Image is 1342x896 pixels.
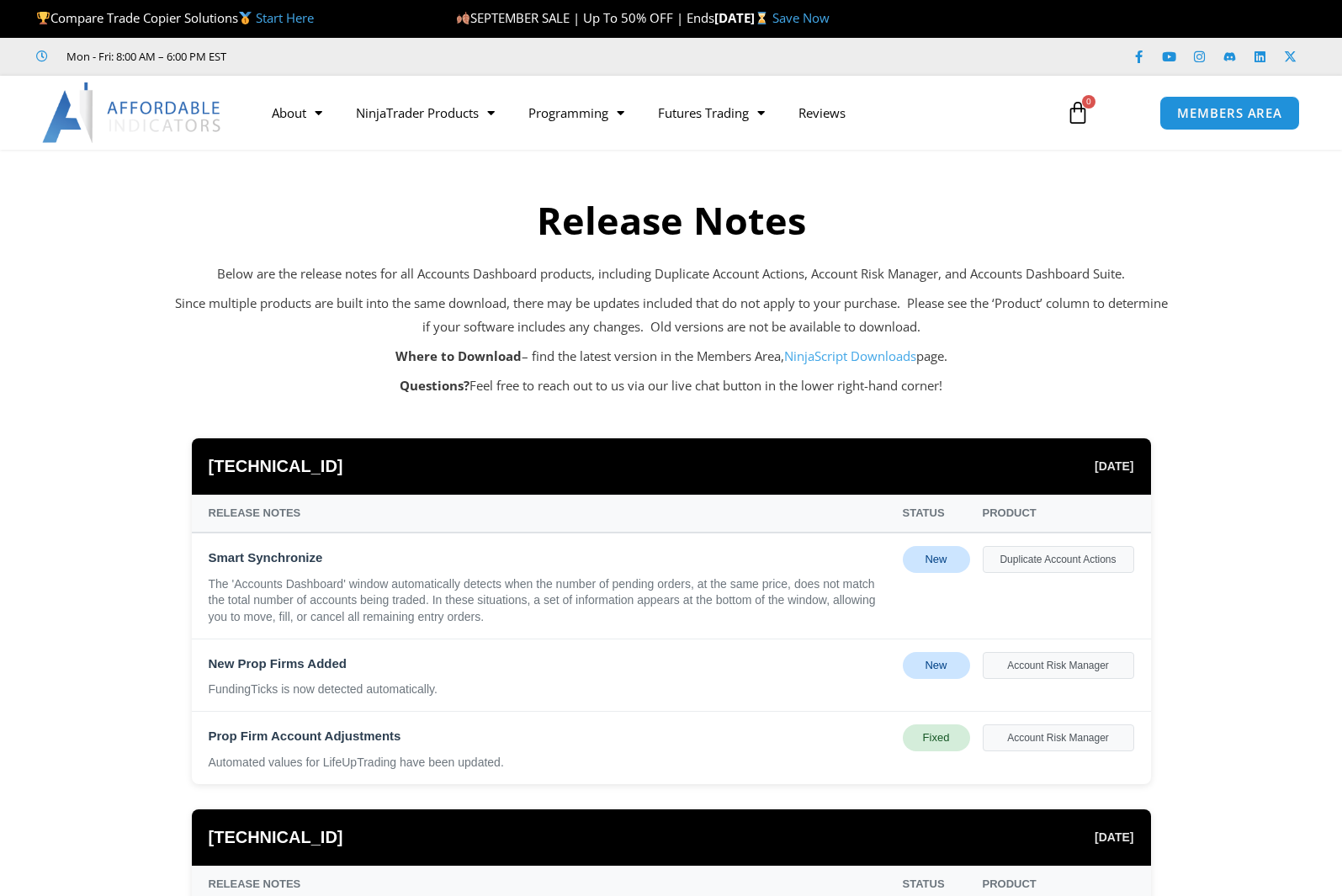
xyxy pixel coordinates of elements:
div: The 'Accounts Dashboard' window automatically detects when the number of pending orders, at the s... [209,576,890,626]
div: Account Risk Manager [983,652,1134,679]
div: Duplicate Account Actions [983,546,1134,573]
a: Start Here [256,9,314,26]
a: Programming [512,93,641,132]
a: Futures Trading [641,93,782,132]
span: Compare Trade Copier Solutions [36,9,314,26]
img: ⌛ [756,12,768,24]
span: [TECHNICAL_ID] [209,451,343,482]
p: Feel free to reach out to us via our live chat button in the lower right-hand corner! [175,374,1168,398]
div: Smart Synchronize [209,546,890,570]
div: Status [903,874,970,894]
div: Automated values for LifeUpTrading have been updated. [209,755,890,771]
div: Fixed [903,724,970,751]
iframe: Customer reviews powered by Trustpilot [250,48,502,65]
p: – find the latest version in the Members Area, page. [175,345,1168,368]
a: MEMBERS AREA [1159,96,1300,130]
span: SEPTEMBER SALE | Up To 50% OFF | Ends [456,9,714,26]
a: Save Now [772,9,830,26]
a: Reviews [782,93,862,132]
img: 🥇 [239,12,252,24]
div: Release Notes [209,874,890,894]
span: [DATE] [1095,455,1133,477]
a: About [255,93,339,132]
div: New [903,652,970,679]
div: Account Risk Manager [983,724,1134,751]
div: FundingTicks is now detected automatically. [209,681,890,698]
strong: Where to Download [395,347,522,364]
a: NinjaScript Downloads [784,347,916,364]
strong: Questions? [400,377,469,394]
div: Status [903,503,970,523]
div: Product [983,874,1134,894]
span: [TECHNICAL_ID] [209,822,343,853]
img: 🍂 [457,12,469,24]
div: Prop Firm Account Adjustments [209,724,890,748]
a: 0 [1041,88,1115,137]
img: 🏆 [37,12,50,24]
h2: Release Notes [175,196,1168,246]
span: 0 [1082,95,1095,109]
img: LogoAI | Affordable Indicators – NinjaTrader [42,82,223,143]
strong: [DATE] [714,9,772,26]
div: Release Notes [209,503,890,523]
div: New Prop Firms Added [209,652,890,676]
nav: Menu [255,93,1047,132]
span: Mon - Fri: 8:00 AM – 6:00 PM EST [62,46,226,66]
div: Product [983,503,1134,523]
span: [DATE] [1095,826,1133,848]
div: New [903,546,970,573]
span: MEMBERS AREA [1177,107,1282,119]
p: Below are the release notes for all Accounts Dashboard products, including Duplicate Account Acti... [175,262,1168,286]
a: NinjaTrader Products [339,93,512,132]
p: Since multiple products are built into the same download, there may be updates included that do n... [175,292,1168,339]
